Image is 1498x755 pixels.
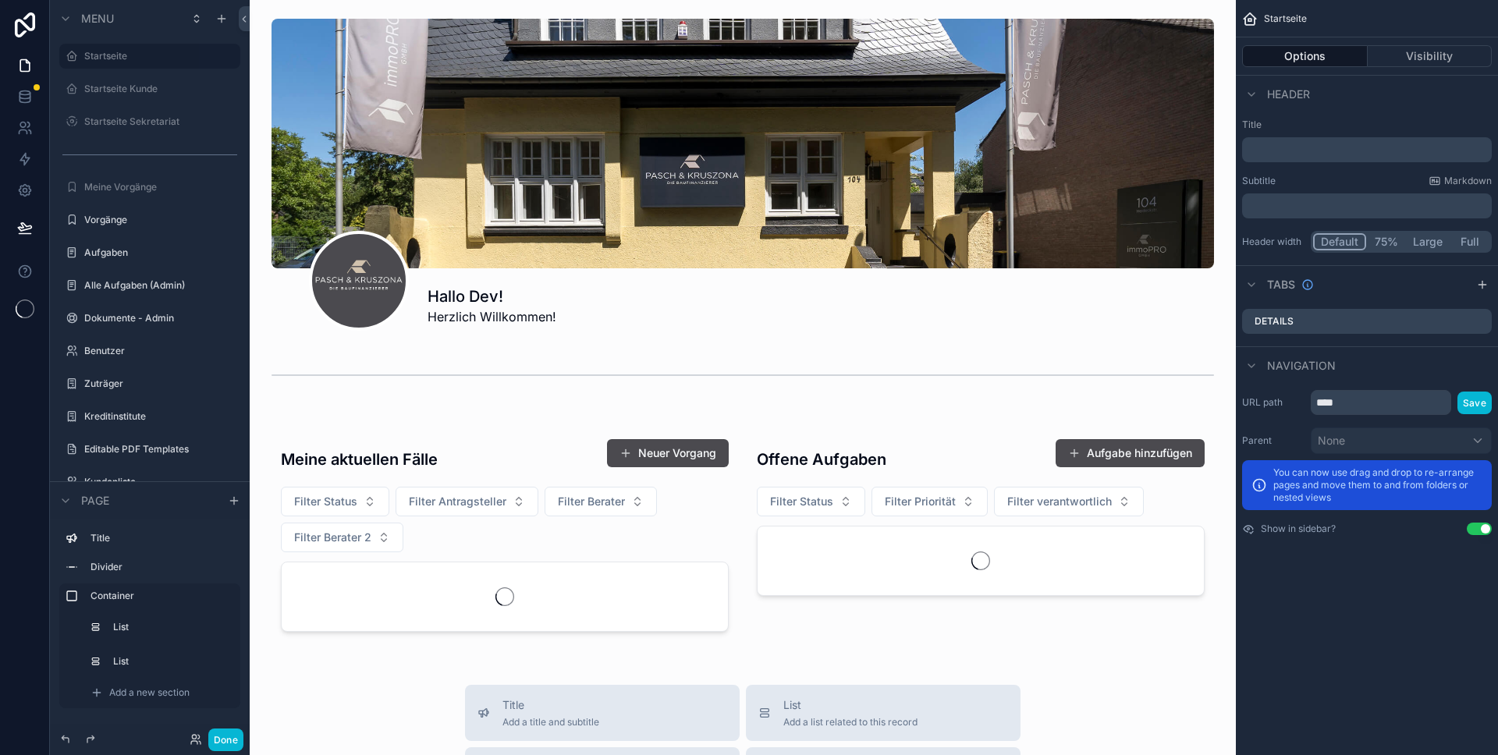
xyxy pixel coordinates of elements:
[208,728,243,751] button: Done
[746,685,1021,741] button: ListAdd a list related to this record
[91,590,234,602] label: Container
[84,410,237,423] label: Kreditinstitute
[50,519,250,724] div: scrollable content
[91,532,234,544] label: Title
[84,476,237,488] label: Kundenliste
[1264,12,1307,25] span: Startseite
[783,716,918,728] span: Add a list related to this record
[1242,119,1492,131] label: Title
[1242,137,1492,162] div: scrollable content
[84,279,237,292] label: Alle Aufgaben (Admin)
[1429,175,1492,187] a: Markdown
[113,621,231,633] label: List
[81,11,114,27] span: Menu
[1450,233,1489,250] button: Full
[783,697,918,713] span: List
[1242,193,1492,218] div: scrollable content
[81,493,109,509] span: Page
[465,685,740,741] button: TitleAdd a title and subtitle
[1311,427,1492,454] button: None
[1267,87,1310,102] span: Header
[84,312,237,324] label: Dokumente - Admin
[1318,433,1345,448] span: None
[109,686,190,699] span: Add a new section
[84,50,231,62] label: Startseite
[84,443,237,455] label: Editable PDF Templates
[1273,466,1482,504] p: You can now use drag and drop to re-arrange pages and move them to and from folders or nested views
[1242,45,1368,67] button: Options
[1261,523,1336,535] label: Show in sidebar?
[1267,277,1295,292] span: Tabs
[1457,392,1492,414] button: Save
[1242,236,1305,248] label: Header width
[1242,175,1276,187] label: Subtitle
[1368,45,1493,67] button: Visibility
[91,561,234,573] label: Divider
[84,345,237,357] label: Benutzer
[84,181,237,193] label: Meine Vorgänge
[1406,233,1450,250] button: Large
[1267,358,1336,374] span: Navigation
[84,377,237,390] label: Zuträger
[84,214,237,226] label: Vorgänge
[1242,396,1305,409] label: URL path
[1242,434,1305,447] label: Parent
[113,655,231,668] label: List
[502,697,599,713] span: Title
[84,246,237,259] label: Aufgaben
[1366,233,1406,250] button: 75%
[502,716,599,728] span: Add a title and subtitle
[1444,175,1492,187] span: Markdown
[84,83,237,95] label: Startseite Kunde
[84,115,237,128] label: Startseite Sekretariat
[1313,233,1366,250] button: Default
[1255,315,1294,328] label: Details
